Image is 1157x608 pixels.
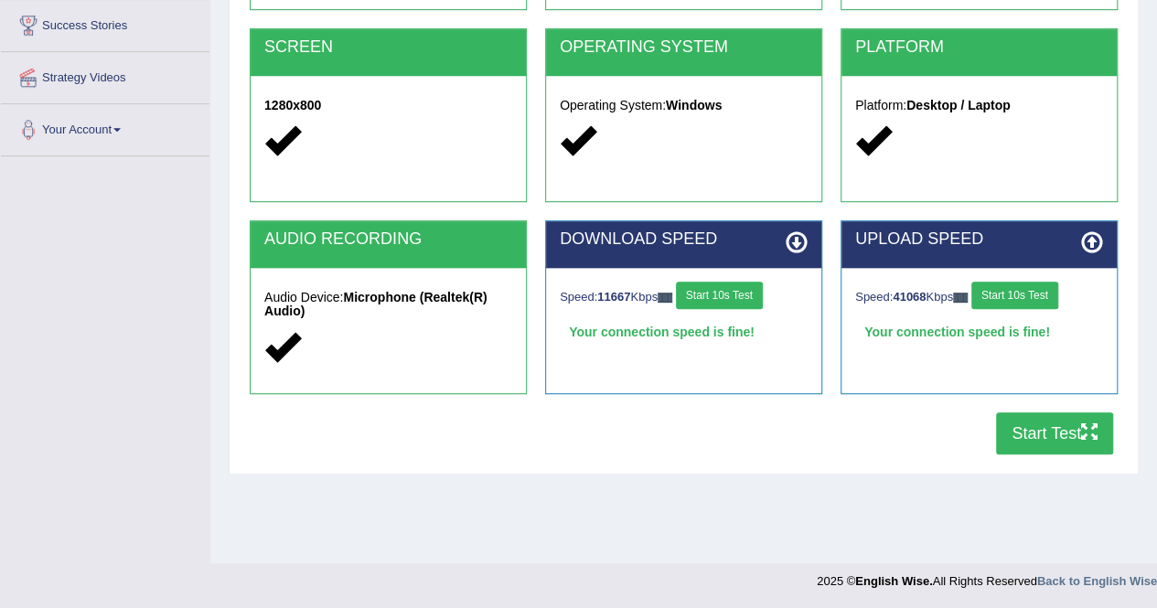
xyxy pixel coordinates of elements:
[560,230,808,249] h2: DOWNLOAD SPEED
[893,290,926,304] strong: 41068
[1,52,209,98] a: Strategy Videos
[1037,574,1157,588] a: Back to English Wise
[676,282,763,309] button: Start 10s Test
[855,99,1103,112] h5: Platform:
[264,38,512,57] h2: SCREEN
[658,293,672,303] img: ajax-loader-fb-connection.gif
[906,98,1011,112] strong: Desktop / Laptop
[264,98,321,112] strong: 1280x800
[264,290,487,318] strong: Microphone (Realtek(R) Audio)
[855,318,1103,346] div: Your connection speed is fine!
[560,38,808,57] h2: OPERATING SYSTEM
[1,104,209,150] a: Your Account
[855,38,1103,57] h2: PLATFORM
[666,98,722,112] strong: Windows
[560,318,808,346] div: Your connection speed is fine!
[597,290,630,304] strong: 11667
[971,282,1058,309] button: Start 10s Test
[855,282,1103,314] div: Speed: Kbps
[264,230,512,249] h2: AUDIO RECORDING
[855,230,1103,249] h2: UPLOAD SPEED
[560,282,808,314] div: Speed: Kbps
[855,574,932,588] strong: English Wise.
[264,291,512,319] h5: Audio Device:
[953,293,968,303] img: ajax-loader-fb-connection.gif
[996,412,1113,454] button: Start Test
[817,563,1157,590] div: 2025 © All Rights Reserved
[560,99,808,112] h5: Operating System:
